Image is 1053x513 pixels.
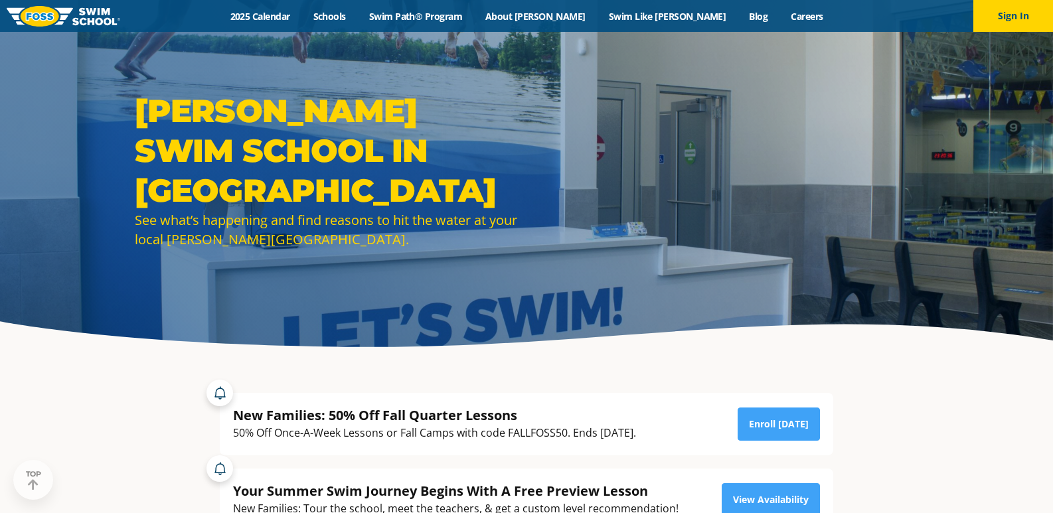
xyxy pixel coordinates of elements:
[301,10,357,23] a: Schools
[779,10,835,23] a: Careers
[738,407,820,441] a: Enroll [DATE]
[7,6,120,27] img: FOSS Swim School Logo
[135,91,520,210] h1: [PERSON_NAME] Swim School in [GEOGRAPHIC_DATA]
[357,10,473,23] a: Swim Path® Program
[233,406,636,424] div: New Families: 50% Off Fall Quarter Lessons
[233,424,636,442] div: 50% Off Once-A-Week Lessons or Fall Camps with code FALLFOSS50. Ends [DATE].
[135,210,520,249] div: See what’s happening and find reasons to hit the water at your local [PERSON_NAME][GEOGRAPHIC_DATA].
[26,470,41,490] div: TOP
[233,482,679,500] div: Your Summer Swim Journey Begins With A Free Preview Lesson
[597,10,738,23] a: Swim Like [PERSON_NAME]
[474,10,598,23] a: About [PERSON_NAME]
[738,10,779,23] a: Blog
[218,10,301,23] a: 2025 Calendar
